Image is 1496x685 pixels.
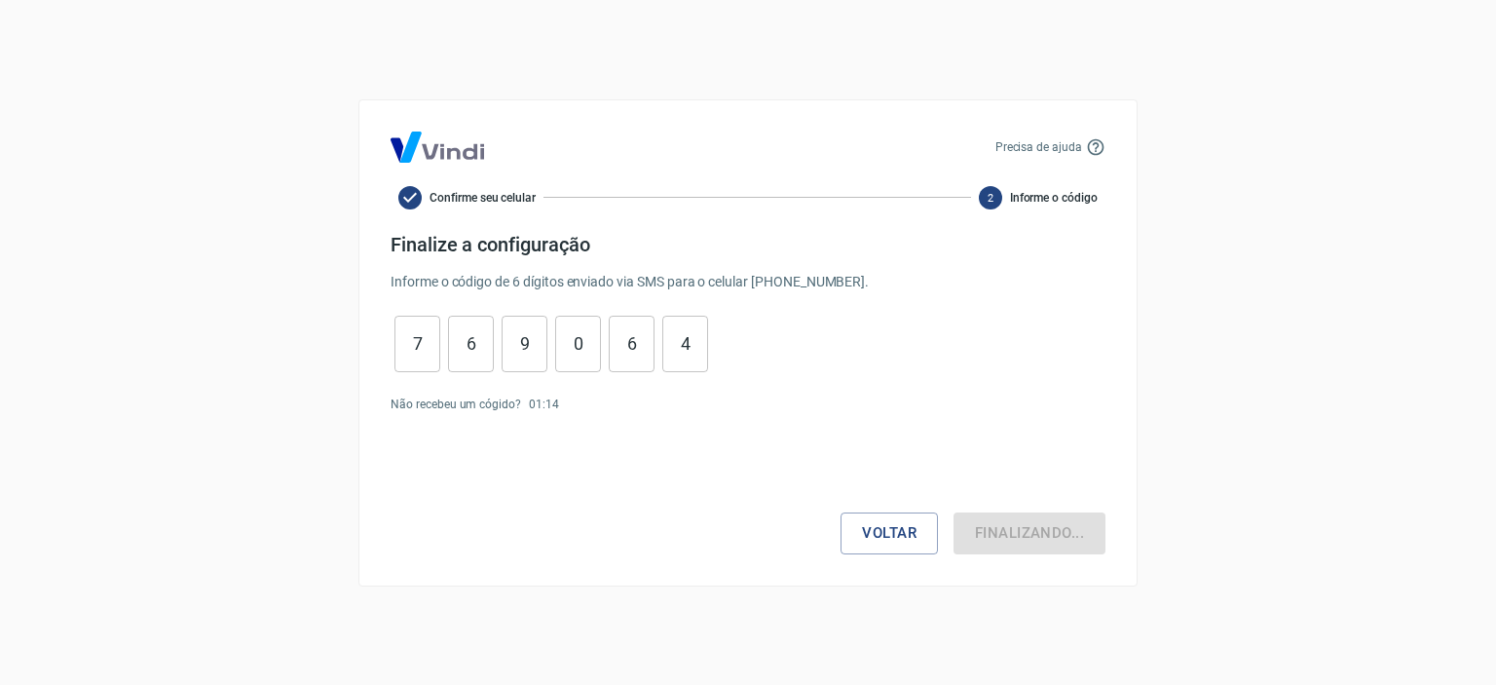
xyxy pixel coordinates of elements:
p: Não recebeu um cógido? [391,396,521,413]
p: 01 : 14 [529,396,559,413]
img: Logo Vind [391,132,484,163]
span: Informe o código [1010,189,1098,207]
p: Informe o código de 6 dígitos enviado via SMS para o celular [PHONE_NUMBER] . [391,272,1105,292]
span: Confirme seu celular [430,189,536,207]
p: Precisa de ajuda [995,138,1082,156]
h4: Finalize a configuração [391,233,1105,256]
button: Voltar [841,513,938,553]
text: 2 [988,191,993,204]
